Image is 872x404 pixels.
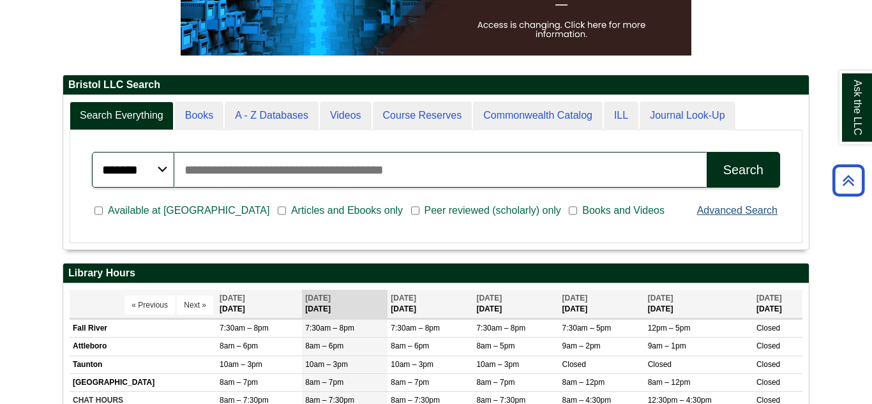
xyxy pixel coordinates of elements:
th: [DATE] [559,290,645,318]
span: 8am – 6pm [391,341,429,350]
input: Articles and Ebooks only [278,205,286,216]
a: Back to Top [828,172,869,189]
span: 10am – 3pm [305,360,348,369]
span: [DATE] [756,294,782,303]
span: Closed [756,341,780,350]
input: Books and Videos [569,205,577,216]
span: [DATE] [220,294,245,303]
span: [DATE] [562,294,588,303]
a: Search Everything [70,101,174,130]
span: 7:30am – 8pm [220,324,269,333]
span: 7:30am – 8pm [476,324,525,333]
th: [DATE] [753,290,802,318]
a: ILL [604,101,638,130]
span: 9am – 1pm [648,341,686,350]
span: 8am – 6pm [305,341,343,350]
span: 10am – 3pm [476,360,519,369]
a: Advanced Search [697,205,778,216]
span: 8am – 5pm [476,341,515,350]
span: Closed [756,378,780,387]
td: Attleboro [70,338,216,355]
span: 9am – 2pm [562,341,601,350]
a: Books [175,101,223,130]
span: 8am – 7pm [476,378,515,387]
span: [DATE] [648,294,673,303]
span: 8am – 7pm [220,378,258,387]
span: 7:30am – 8pm [391,324,440,333]
th: [DATE] [216,290,302,318]
span: 10am – 3pm [391,360,433,369]
td: Taunton [70,355,216,373]
span: 12pm – 5pm [648,324,691,333]
th: [DATE] [387,290,473,318]
div: Search [723,163,763,177]
span: Closed [648,360,672,369]
span: Closed [562,360,586,369]
span: 8am – 12pm [562,378,605,387]
button: « Previous [124,296,175,315]
h2: Bristol LLC Search [63,75,809,95]
td: [GEOGRAPHIC_DATA] [70,373,216,391]
span: Available at [GEOGRAPHIC_DATA] [103,203,274,218]
button: Next » [177,296,213,315]
span: Closed [756,360,780,369]
span: [DATE] [305,294,331,303]
input: Available at [GEOGRAPHIC_DATA] [94,205,103,216]
td: Fall River [70,320,216,338]
span: [DATE] [391,294,416,303]
th: [DATE] [302,290,387,318]
a: Commonwealth Catalog [473,101,603,130]
span: 8am – 12pm [648,378,691,387]
input: Peer reviewed (scholarly) only [411,205,419,216]
span: 8am – 7pm [391,378,429,387]
h2: Library Hours [63,264,809,283]
span: Books and Videos [577,203,670,218]
th: [DATE] [645,290,753,318]
a: Course Reserves [373,101,472,130]
span: 8am – 6pm [220,341,258,350]
span: Peer reviewed (scholarly) only [419,203,566,218]
button: Search [707,152,780,188]
span: 8am – 7pm [305,378,343,387]
th: [DATE] [473,290,559,318]
a: Videos [320,101,372,130]
span: 7:30am – 8pm [305,324,354,333]
span: Closed [756,324,780,333]
span: 10am – 3pm [220,360,262,369]
a: A - Z Databases [225,101,319,130]
span: Articles and Ebooks only [286,203,408,218]
a: Journal Look-Up [640,101,735,130]
span: [DATE] [476,294,502,303]
span: 7:30am – 5pm [562,324,612,333]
